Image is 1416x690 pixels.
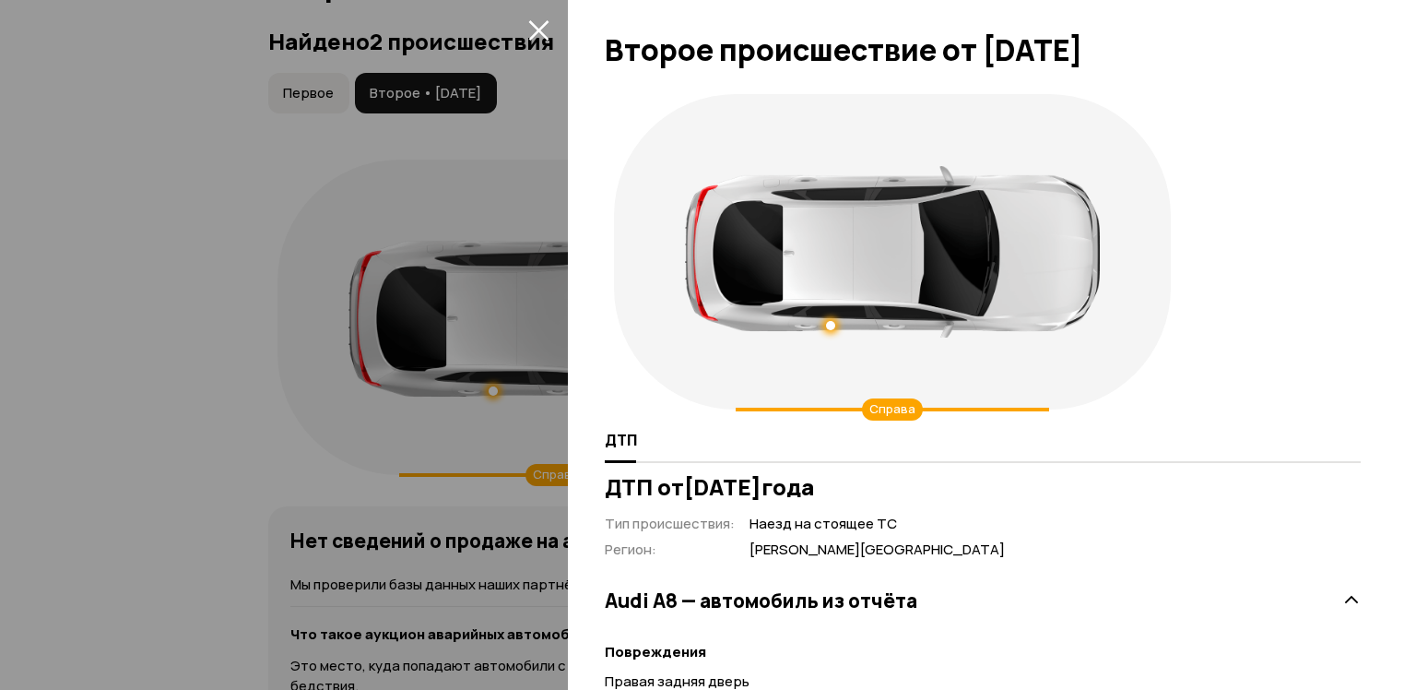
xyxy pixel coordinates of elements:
button: закрыть [524,15,553,44]
span: Наезд на стоящее ТС [749,515,1005,534]
strong: Повреждения [605,642,706,661]
span: Регион : [605,540,656,559]
h3: ДТП от [DATE] года [605,474,1361,500]
span: [PERSON_NAME][GEOGRAPHIC_DATA] [749,541,1005,560]
div: Справа [862,399,923,421]
span: ДТП [605,431,637,449]
h3: Audi A8 — автомобиль из отчёта [605,589,917,613]
span: Тип происшествия : [605,514,735,533]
